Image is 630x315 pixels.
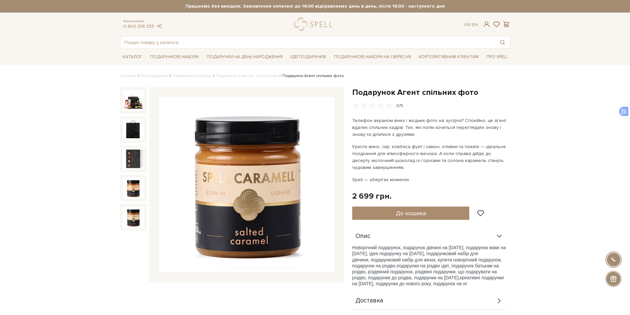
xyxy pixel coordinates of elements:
a: Подарунки на День народження [204,52,285,62]
a: En [472,22,478,27]
a: Вся продукція [141,73,168,78]
span: , [396,263,397,268]
div: Ук [464,22,478,28]
img: Подарунок Агент спільних фото [123,119,144,140]
img: Подарунок Агент спільних фото [123,90,144,111]
strong: Працюємо без вихідних. Замовлення оплачені до 16:00 відправляємо день в день, після 16:00 - насту... [120,3,510,9]
span: Опис [356,233,370,239]
a: Головна [120,73,137,78]
img: Подарунок Агент спільних фото [123,177,144,199]
a: telegram [156,23,162,29]
li: Подарунок Агент спільних фото [278,73,344,79]
p: Ігристе вино, сир, ковбаса фует і хамон, оливки та томати — ідеальне поєднання для атмосферного в... [352,143,507,171]
button: До кошика [352,207,470,220]
span: , [459,275,460,280]
span: Новорічний подарунок, подарунок дівчині на [DATE], подарунок мамі на [DATE], ідея подарунку на [D... [352,245,506,262]
div: 2 699 грн. [352,191,392,201]
a: Подарункові набори на 1 Вересня [331,51,414,62]
img: Подарунок Агент спільних фото [123,207,144,228]
div: 0/5 [396,103,403,109]
a: Ідеї подарунків [288,52,329,62]
img: Подарунок Агент спільних фото [159,97,334,272]
p: Spell — зберігає моменти. [352,176,507,183]
button: Пошук товару у каталозі [495,36,510,48]
a: Подарункові набори [172,73,212,78]
a: logo [294,18,335,31]
img: Подарунок Агент спільних фото [123,148,144,169]
a: Каталог [120,52,145,62]
a: Про Spell [484,52,510,62]
span: До кошика [396,210,426,217]
span: подарунки на різдво ідеї, подарунок батькам на різдво, різдвяний подарунок, різдвяні подарунки, щ... [352,263,499,280]
span: , подарунок на різдво [352,257,502,268]
span: Консультація: [123,19,162,23]
a: 0 800 319 233 [123,23,154,29]
a: Корпоративним клієнтам [416,51,481,62]
a: Подарункові набори [147,52,201,62]
input: Пошук товару у каталозі [120,36,495,48]
span: | [470,22,471,27]
p: Телефон екраном вниз і жодних фото на зустрічі? Спокійно, це агент вдалих спільних кадрів. Тих, я... [352,117,507,138]
h1: Подарунок Агент спільних фото [352,87,510,98]
span: Доставка [356,298,383,304]
a: Подарунки з вином / алкоголем [216,73,278,78]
